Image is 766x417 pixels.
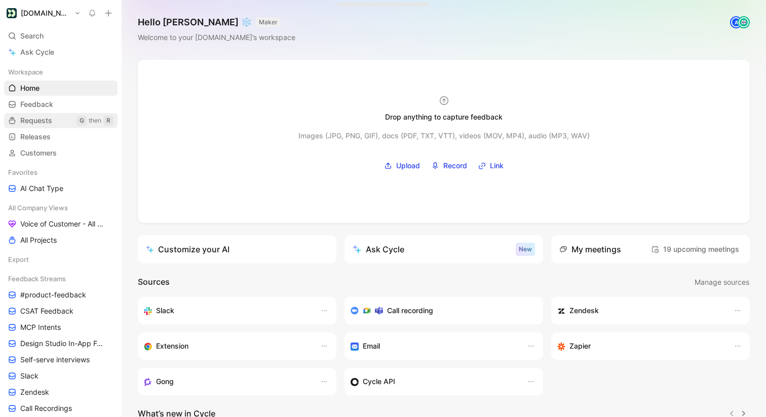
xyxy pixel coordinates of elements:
a: Customers [4,145,118,161]
a: Self-serve interviews [4,352,118,367]
div: All Company ViewsVoice of Customer - All AreasAll Projects [4,200,118,248]
span: Workspace [8,67,43,77]
span: Zendesk [20,387,49,397]
div: Ask Cycle [353,243,404,255]
img: Customer.io [7,8,17,18]
span: CSAT Feedback [20,306,73,316]
a: CSAT Feedback [4,304,118,319]
span: Feedback Streams [8,274,66,284]
button: Link [475,158,507,173]
h3: Call recording [387,305,433,317]
a: Feedback [4,97,118,112]
div: A [731,17,741,27]
button: 19 upcoming meetings [648,241,742,257]
span: Design Studio In-App Feedback [20,338,105,349]
span: Call Recordings [20,403,72,413]
span: AI Chat Type [20,183,63,194]
a: Releases [4,129,118,144]
div: Capture feedback from thousands of sources with Zapier (survey results, recordings, sheets, etc). [557,340,723,352]
span: Export [8,254,29,264]
a: Slack [4,368,118,384]
h3: Extension [156,340,188,352]
h1: Hello [PERSON_NAME] ❄️ [138,16,295,28]
a: Customize your AI [138,235,336,263]
a: #product-feedback [4,287,118,302]
h3: Zapier [569,340,591,352]
div: Drop anything to capture feedback [385,111,503,123]
span: MCP Intents [20,322,61,332]
div: Capture feedback from anywhere on the web [144,340,310,352]
span: All Projects [20,235,57,245]
a: Home [4,81,118,96]
span: Home [20,83,40,93]
div: Capture feedback from your incoming calls [144,375,310,388]
a: MCP Intents [4,320,118,335]
span: Search [20,30,44,42]
h2: Sources [138,276,170,289]
span: #product-feedback [20,290,86,300]
span: New [519,244,532,254]
a: All Projects [4,233,118,248]
a: AI Chat Type [4,181,118,196]
span: All Company Views [8,203,68,213]
div: Sync customers and create docs [557,305,723,317]
h3: Gong [156,375,174,388]
a: Zendesk [4,385,118,400]
div: Export [4,252,118,267]
div: Customize your AI [146,243,229,255]
button: Customer.io[DOMAIN_NAME] [4,6,83,20]
span: Self-serve interviews [20,355,90,365]
span: Manage sources [695,276,749,288]
h3: Zendesk [569,305,599,317]
button: Manage sources [694,276,750,289]
span: Voice of Customer - All Areas [20,219,104,229]
div: My meetings [559,243,621,255]
button: Ask CycleNewNew [344,235,543,263]
a: Design Studio In-App Feedback [4,336,118,351]
div: Welcome to your [DOMAIN_NAME]’s workspace [138,31,295,44]
span: Feedback [20,99,53,109]
h3: Cycle API [363,375,395,388]
span: 19 upcoming meetings [651,243,739,255]
span: Upload [396,160,420,172]
span: Favorites [8,167,37,177]
h3: Slack [156,305,174,317]
span: Ask Cycle [20,46,54,58]
div: Sync customers & send feedback from custom sources. Get inspired by our favorite use case [351,375,517,388]
div: G [76,116,87,126]
span: Customers [20,148,57,158]
button: Record [428,158,471,173]
a: RequestsGthenR [4,113,118,128]
span: Releases [20,132,51,142]
div: Record & transcribe meetings from Zoom, Meet & Teams. [351,305,529,317]
span: Link [490,160,504,172]
h1: [DOMAIN_NAME] [21,9,70,18]
h3: Email [363,340,380,352]
div: then [89,116,101,126]
div: Sync your customers, send feedback and get updates in Slack [144,305,310,317]
span: Slack [20,371,39,381]
span: Requests [20,116,52,126]
button: Upload [380,158,424,173]
div: Forward emails to your feedback inbox [351,340,517,352]
div: Images (JPG, PNG, GIF), docs (PDF, TXT, VTT), videos (MOV, MP4), audio (MP3, WAV) [298,130,590,142]
span: Record [443,160,467,172]
button: MAKER [256,17,281,27]
a: Voice of Customer - All Areas [4,216,118,232]
img: avatar [739,17,749,27]
div: R [103,116,113,126]
a: Call Recordings [4,401,118,416]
